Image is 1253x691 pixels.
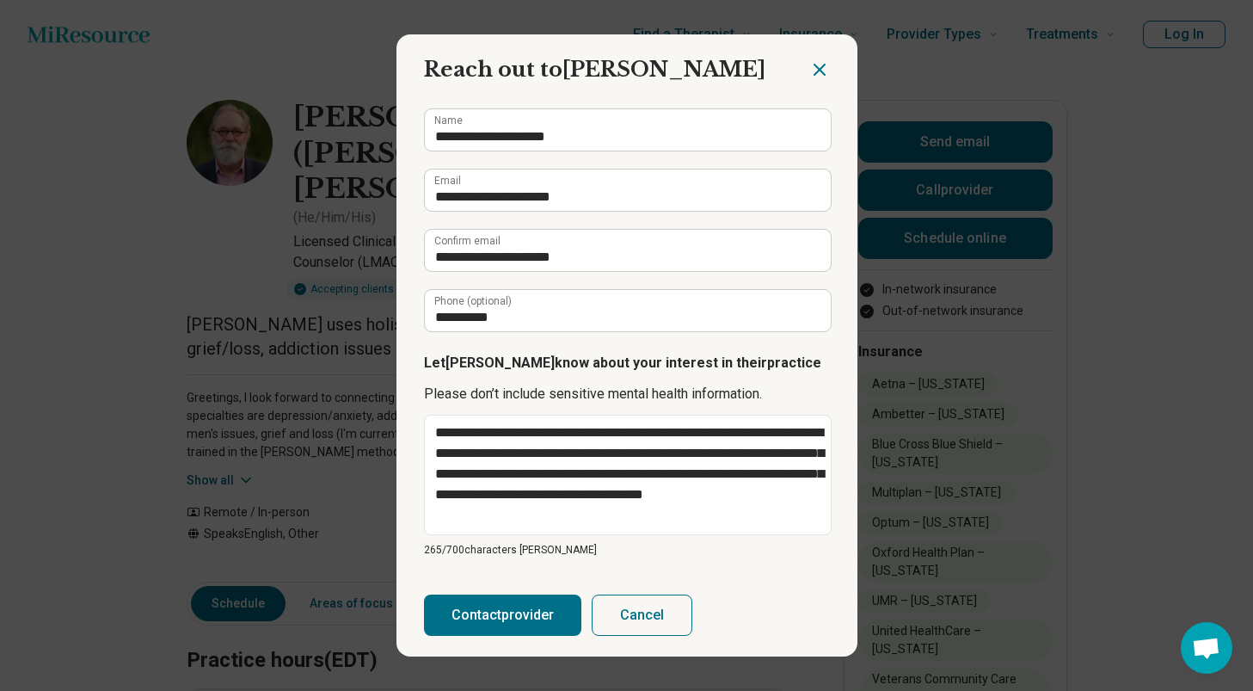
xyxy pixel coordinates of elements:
p: Let [PERSON_NAME] know about your interest in their practice [424,353,830,373]
label: Confirm email [434,236,501,246]
p: Please don’t include sensitive mental health information. [424,384,830,404]
button: Contactprovider [424,595,581,636]
p: 265/ 700 characters [PERSON_NAME] [424,542,830,558]
label: Phone (optional) [434,296,512,306]
label: Name [434,115,463,126]
button: Cancel [592,595,692,636]
label: Email [434,176,461,186]
button: Close dialog [809,59,830,80]
span: Reach out to [PERSON_NAME] [424,57,765,82]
